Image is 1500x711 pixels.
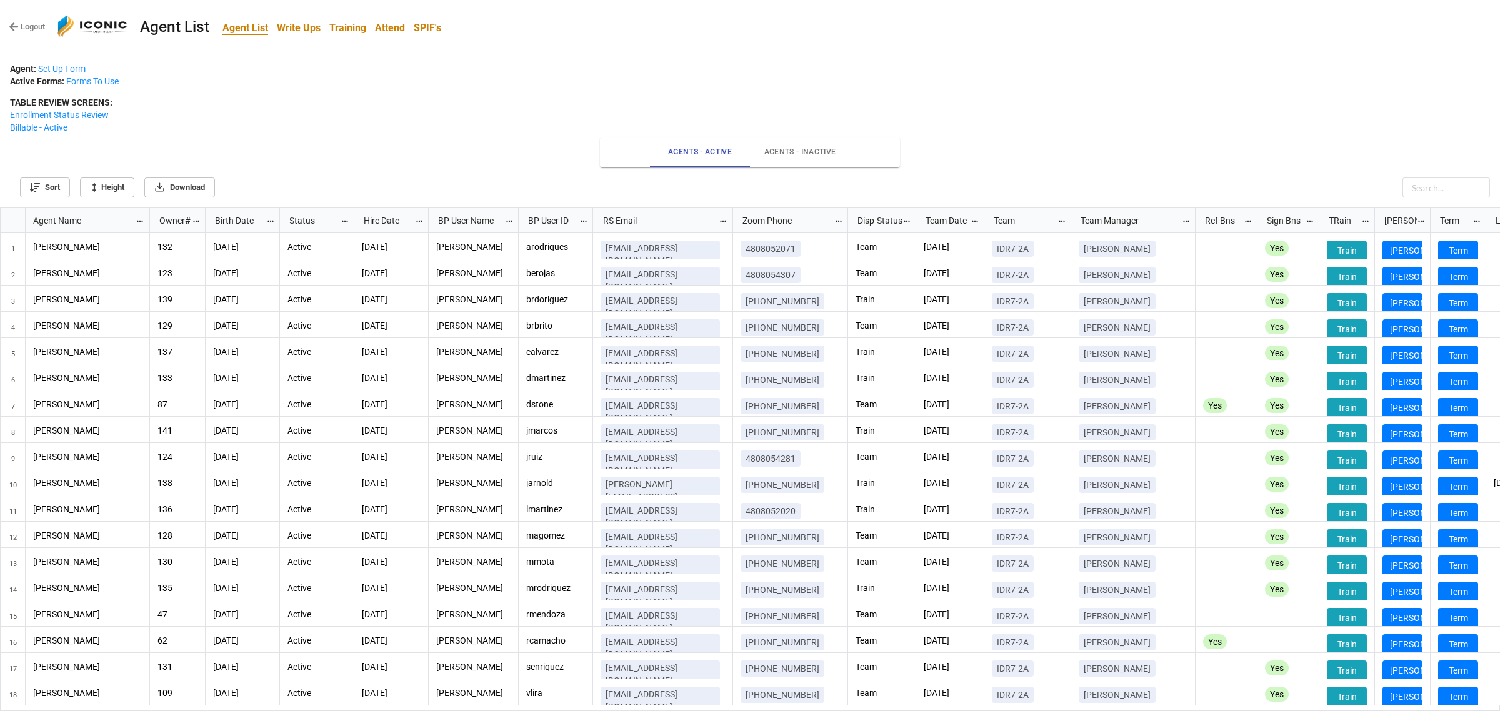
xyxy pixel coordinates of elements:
[1327,241,1367,262] a: Train
[375,22,405,34] b: Attend
[1327,319,1367,341] a: Train
[38,64,86,74] a: Set Up Form
[997,610,1029,622] p: IDR7-2A
[1438,687,1478,708] a: Term
[606,452,715,477] p: [EMAIL_ADDRESS][DOMAIN_NAME]
[1203,398,1227,413] div: Yes
[213,424,272,437] p: [DATE]
[11,259,15,285] span: 2
[1084,269,1151,281] p: [PERSON_NAME]
[207,214,266,227] div: Birth Date
[1327,477,1367,498] a: Train
[746,452,796,465] p: 4808054281
[746,557,819,570] p: [PHONE_NUMBER]
[1327,293,1367,314] a: Train
[997,347,1029,360] p: IDR7-2A
[222,22,268,35] b: Agent List
[924,241,976,253] p: [DATE]
[362,293,421,306] p: [DATE]
[1382,267,1422,288] a: [PERSON_NAME]
[33,477,142,487] p: [PERSON_NAME]
[1084,426,1151,439] p: [PERSON_NAME]
[1084,321,1151,334] p: [PERSON_NAME]
[213,529,272,542] p: [DATE]
[362,450,421,463] p: [DATE]
[526,398,586,409] p: dstone
[157,529,197,542] p: 128
[746,689,819,701] p: [PHONE_NUMBER]
[856,267,909,277] p: Team
[735,214,834,227] div: Zoom Phone
[157,319,197,332] p: 129
[1402,177,1490,197] input: Search...
[362,503,421,515] p: [DATE]
[606,242,715,267] p: [EMAIL_ADDRESS][DOMAIN_NAME]
[33,529,142,540] p: [PERSON_NAME]
[997,689,1029,701] p: IDR7-2A
[329,22,366,34] b: Training
[157,372,197,384] p: 133
[1382,477,1422,498] a: [PERSON_NAME]
[606,294,715,319] p: [EMAIL_ADDRESS][DOMAIN_NAME]
[362,372,421,384] p: [DATE]
[436,398,511,409] p: [PERSON_NAME]
[1382,398,1422,419] a: [PERSON_NAME]
[924,424,976,437] p: [DATE]
[356,214,415,227] div: Hire Date
[1382,372,1422,393] a: [PERSON_NAME]
[287,293,347,304] p: Active
[1438,372,1478,393] a: Term
[1382,687,1422,708] a: [PERSON_NAME]
[10,64,36,74] strong: Agent:
[287,267,347,277] p: Active
[606,321,715,346] p: [EMAIL_ADDRESS][DOMAIN_NAME]
[596,214,719,227] div: RS Email
[997,452,1029,465] p: IDR7-2A
[11,364,15,390] span: 6
[526,293,586,304] p: brdoriguez
[11,417,15,442] span: 8
[1327,372,1367,393] a: Train
[140,19,209,35] div: Agent List
[436,267,511,277] p: [PERSON_NAME]
[1265,398,1289,413] div: Yes
[1432,214,1472,227] div: Term
[1438,477,1478,498] a: Term
[362,267,421,279] p: [DATE]
[1265,450,1289,465] div: Yes
[213,503,272,515] p: [DATE]
[1265,267,1289,282] div: Yes
[409,16,446,40] a: SPIF's
[436,241,511,251] p: [PERSON_NAME]
[856,398,909,409] p: Team
[362,319,421,332] p: [DATE]
[1382,293,1422,314] a: [PERSON_NAME]
[362,241,421,253] p: [DATE]
[1327,398,1367,419] a: Train
[11,233,15,259] span: 1
[997,374,1029,386] p: IDR7-2A
[33,398,142,409] p: [PERSON_NAME]
[11,390,15,416] span: 7
[657,146,742,159] span: Agents - Active
[213,267,272,279] p: [DATE]
[362,477,421,489] p: [DATE]
[606,662,715,687] p: [EMAIL_ADDRESS][DOMAIN_NAME]
[213,293,272,306] p: [DATE]
[10,110,109,120] a: Enrollment Status Review
[1084,662,1151,675] p: [PERSON_NAME]
[1377,214,1417,227] div: [PERSON_NAME]
[1084,452,1151,465] p: [PERSON_NAME]
[1382,424,1422,445] a: [PERSON_NAME]
[272,16,325,40] a: Write Ups
[1327,503,1367,524] a: Train
[33,503,142,514] p: [PERSON_NAME]
[287,424,347,435] p: Active
[850,214,902,227] div: Disp-Status
[856,346,909,356] p: Train
[856,424,909,435] p: Train
[1438,503,1478,524] a: Term
[157,293,197,306] p: 139
[9,21,45,33] a: Logout
[66,76,119,86] a: Forms To Use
